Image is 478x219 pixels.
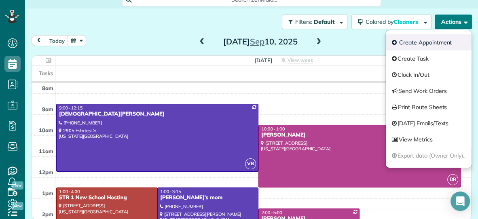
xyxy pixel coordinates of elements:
span: Default [314,18,335,25]
button: prev [31,35,47,46]
span: VB [245,158,256,169]
span: 2pm [42,211,53,217]
span: Filters: [295,18,312,25]
a: Print Route Sheets [386,99,472,115]
span: 9am [42,106,53,112]
span: Colored by [366,18,421,25]
a: [DATE] Emails/Texts [386,115,472,131]
a: Create Task [386,51,472,67]
a: Create Appointment [386,34,472,51]
button: Actions [435,15,472,29]
span: 1:00 - 3:15 [160,189,181,194]
span: 10am [39,127,53,133]
div: [PERSON_NAME] [261,132,458,139]
span: 10:00 - 1:00 [261,126,285,132]
span: DR [447,174,458,185]
span: 1:00 - 4:00 [59,189,80,194]
a: Filters: Default [278,15,347,29]
span: 1pm [42,190,53,196]
span: 11am [39,148,53,154]
span: 8am [42,85,53,91]
a: View Metrics [386,131,472,147]
span: Cleaners [393,18,419,25]
a: Send Work Orders [386,83,472,99]
span: 2:00 - 5:00 [261,210,282,215]
span: Tasks [39,70,53,76]
div: [PERSON_NAME]'s mom [160,194,256,201]
h2: [DATE] 10, 2025 [210,37,311,46]
button: today [46,35,68,46]
span: View week [287,57,313,63]
span: [DATE] [255,57,272,63]
span: Sep [250,36,264,46]
button: Colored byCleaners [351,15,431,29]
div: Open Intercom Messenger [451,192,470,211]
div: [DEMOGRAPHIC_DATA][PERSON_NAME] [59,111,256,118]
span: 9:00 - 12:15 [59,105,82,111]
span: 12pm [39,169,53,175]
div: STR 1 New School Hosting [59,194,155,201]
a: Clock In/Out [386,67,472,83]
button: Filters: Default [282,15,347,29]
